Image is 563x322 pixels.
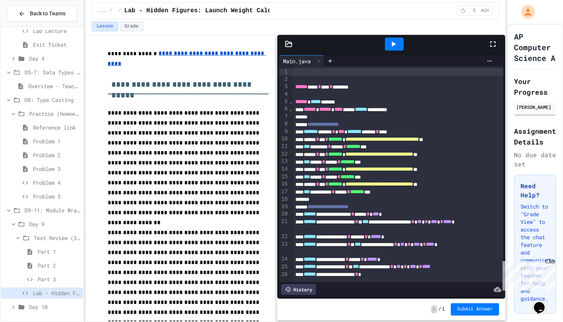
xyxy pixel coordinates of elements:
[279,135,289,143] div: 10
[279,143,289,150] div: 11
[33,123,80,131] span: Reference link
[431,306,437,313] span: -
[468,8,480,14] span: 5
[279,195,289,203] div: 18
[279,158,289,165] div: 13
[279,105,289,113] div: 6
[34,234,80,242] span: Test Review (35 mins)
[38,248,80,256] span: Part 1
[33,165,80,173] span: Problem 3
[29,110,80,118] span: Practice (Homework, if needed)
[514,31,556,63] h1: AP Computer Science A
[499,258,555,291] iframe: chat widget
[281,284,316,295] div: History
[29,220,80,228] span: Day 9
[33,289,80,297] span: Lab - Hidden Figures: Launch Weight Calculator
[25,96,80,104] span: D8: Type Casting
[457,306,493,312] span: Submit Answer
[279,113,289,120] div: 7
[279,263,289,271] div: 25
[481,8,489,14] span: min
[98,8,106,14] span: ...
[514,126,556,147] h2: Assignment Details
[279,150,289,158] div: 12
[25,68,80,76] span: D5-7: Data Types and Number Calculations
[279,203,289,210] div: 19
[29,54,80,62] span: Day 4
[279,68,289,76] div: 1
[30,10,65,18] span: Back to Teams
[33,27,80,35] span: Lab Lecture
[289,98,293,104] span: Fold line
[279,55,324,67] div: Main.java
[279,210,289,218] div: 20
[514,76,556,97] h2: Your Progress
[38,261,80,269] span: Part 2
[33,179,80,187] span: Problem 4
[28,82,80,90] span: Overview - Teacher Only
[33,192,80,200] span: Problem 5
[118,8,121,14] span: /
[33,137,80,145] span: Problem 1
[514,150,556,169] div: No due date set
[279,98,289,105] div: 5
[279,165,289,173] div: 14
[279,90,289,98] div: 4
[33,41,80,49] span: Exit Ticket
[439,306,441,312] span: /
[279,76,289,83] div: 2
[520,203,550,302] p: Switch to "Grade View" to access the chat feature and communicate with your teacher for help and ...
[279,180,289,188] div: 16
[516,103,554,110] div: [PERSON_NAME]
[279,57,314,65] div: Main.java
[289,106,293,112] span: Fold line
[124,6,293,15] span: Lab - Hidden Figures: Launch Weight Calculator
[279,233,289,240] div: 22
[279,188,289,195] div: 17
[442,306,445,312] span: 1
[279,218,289,233] div: 21
[451,303,499,315] button: Submit Answer
[279,271,289,278] div: 26
[7,5,77,22] button: Back to Teams
[279,83,289,90] div: 3
[110,8,112,14] span: /
[120,21,144,31] button: Grade
[279,240,289,255] div: 23
[33,151,80,159] span: Problem 2
[25,206,80,214] span: D9-11: Module Wrap Up
[279,173,289,181] div: 15
[520,181,550,200] h3: Need Help?
[3,3,53,49] div: Chat with us now!Close
[279,128,289,135] div: 9
[531,291,555,314] iframe: chat widget
[279,120,289,128] div: 8
[29,303,80,311] span: Day 10
[279,255,289,263] div: 24
[38,275,80,283] span: Part 3
[92,21,118,31] button: Lesson
[513,3,537,21] div: My Account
